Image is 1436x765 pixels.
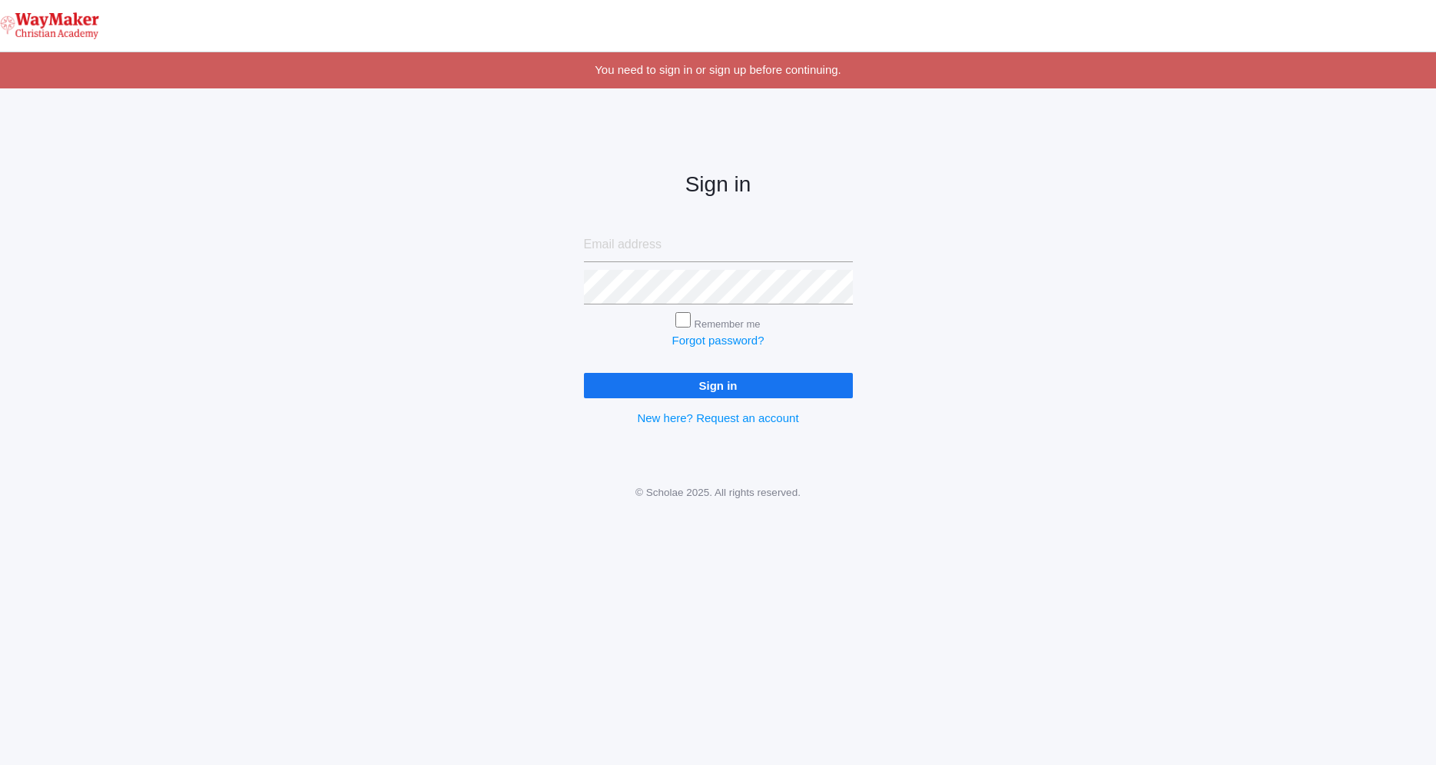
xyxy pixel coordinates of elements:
a: New here? Request an account [637,411,798,424]
input: Sign in [584,373,853,398]
a: Forgot password? [672,334,764,347]
label: Remember me [695,318,761,330]
h2: Sign in [584,173,853,197]
input: Email address [584,228,853,262]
